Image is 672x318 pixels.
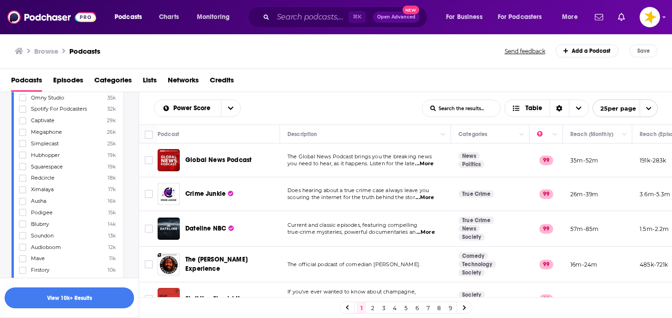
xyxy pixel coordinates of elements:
span: Monitoring [197,11,230,24]
a: Episodes [53,73,83,92]
a: 2 [368,302,377,313]
span: Current and classic episodes, featuring compelling [287,222,418,228]
span: Networks [168,73,199,92]
button: open menu [108,10,154,25]
a: Lists [143,73,157,92]
a: 4 [390,302,399,313]
a: True Crime [458,217,494,224]
div: Categories [458,129,487,140]
a: Comedy [458,252,488,260]
span: Table [525,105,542,112]
a: Podcasts [11,73,42,92]
a: Dateline NBC [158,218,180,240]
p: 57m-85m [570,225,599,233]
p: 99 [539,260,553,269]
span: 14k [108,221,116,227]
span: Redcircle [31,175,55,181]
a: Society [458,269,485,276]
a: Technology [458,261,496,268]
a: 1 [357,302,366,313]
a: Crime Junkie [158,183,180,205]
span: Blubrry [31,221,49,227]
p: 99 [539,224,553,233]
span: Credits [210,73,234,92]
span: Firstory [31,267,49,273]
span: Mave [31,255,45,262]
button: Save [629,44,658,57]
button: open menu [154,105,221,112]
span: Toggle select row [145,295,153,303]
p: 485k-721k [640,261,668,268]
button: View 10k+ Results [5,287,134,308]
a: 7 [423,302,433,313]
button: Show profile menu [640,7,660,27]
span: 19k [108,163,116,170]
a: 8 [434,302,444,313]
div: Podcast [158,129,179,140]
a: Society [458,291,485,299]
img: Stuff You Should Know [158,288,180,310]
span: ...More [415,160,434,168]
span: 11k [109,255,116,262]
span: If you've ever wanted to know about champagne, [287,288,415,295]
span: Crime Junkie [185,190,226,198]
img: User Profile [640,7,660,27]
span: Dateline NBC [185,224,226,232]
a: Global News Podcast [185,156,251,165]
span: ⌘ K [348,11,366,23]
button: open menu [190,10,242,25]
a: Podcasts [69,47,100,56]
span: Omny Studio [31,94,64,101]
a: Crime Junkie [185,189,233,199]
p: 26m-39m [570,190,598,198]
span: scouring the internet for the truth behind the stor [287,194,415,200]
span: Podigee [31,209,53,216]
button: Send feedback [502,47,548,55]
span: [DEMOGRAPHIC_DATA], the Stonewall Uprising, chaos theory, LS [287,296,429,310]
span: The [PERSON_NAME] Experience [185,256,248,273]
a: Podchaser - Follow, Share and Rate Podcasts [7,8,96,26]
button: open menu [593,100,658,117]
p: 47m-70m [570,295,599,303]
span: Audioboom [31,244,61,250]
a: Add a Podcast [556,44,619,57]
a: Dateline NBC [185,224,234,233]
a: Politics [458,161,484,168]
a: Stuff You Should Know [185,294,252,304]
span: 29k [107,117,116,124]
p: 3.6m-5.3m [640,190,671,198]
span: Charts [159,11,179,24]
a: Global News Podcast [158,149,180,171]
span: Podcasts [115,11,142,24]
p: 1.5m-2.2m [640,225,669,233]
a: True Crime [458,190,494,198]
span: 13k [108,232,116,239]
a: 9 [446,302,455,313]
button: Column Actions [516,129,527,140]
a: News [458,225,480,232]
p: 35m-52m [570,156,598,164]
span: Toggle select row [145,156,153,164]
a: Categories [94,73,132,92]
span: 15k [108,209,116,216]
span: ...More [415,194,434,201]
button: Choose View [504,100,589,117]
a: Show notifications dropdown [591,9,607,25]
span: Does hearing about a true crime case always leave you [287,187,429,193]
span: Hubhopper [31,152,60,158]
input: Search podcasts, credits, & more... [273,10,348,25]
span: For Podcasters [498,11,542,24]
h2: Choose List sort [154,100,241,117]
img: The Joe Rogan Experience [158,253,180,275]
span: For Business [446,11,483,24]
span: 17k [108,186,116,193]
span: 35k [107,94,116,101]
span: The Global News Podcast brings you the breaking news [287,153,432,160]
span: 32k [107,106,116,112]
span: true-crime mysteries, powerful documentaries an [287,229,415,235]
